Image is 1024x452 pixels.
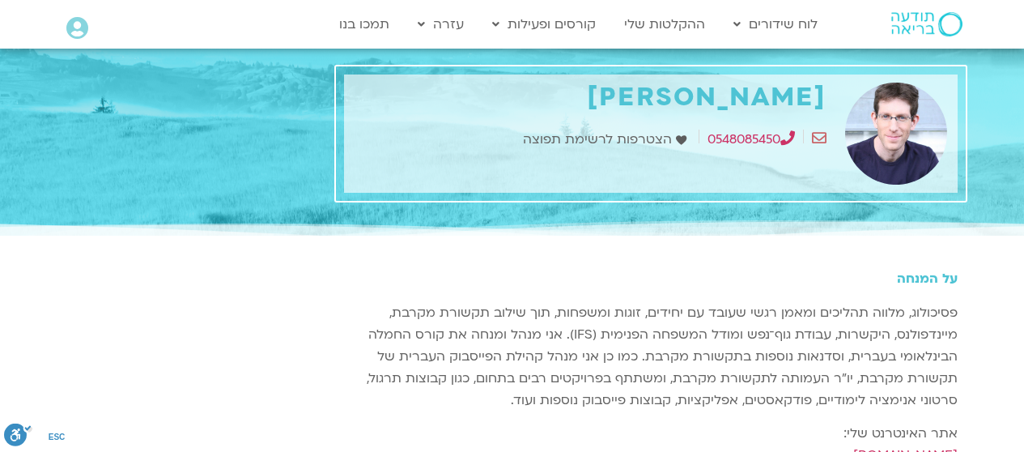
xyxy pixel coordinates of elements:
a: לוח שידורים [725,9,826,40]
a: ההקלטות שלי [616,9,713,40]
p: פסיכולוג, מלווה תהליכים ומאמן רגשי שעובד עם יחידים, זוגות ומשפחות, תוך שילוב תקשורת מקרבת, מיינדפ... [344,302,958,411]
img: תודעה בריאה [891,12,962,36]
a: עזרה [410,9,472,40]
h1: [PERSON_NAME] [352,83,826,113]
span: הצטרפות לרשימת תפוצה [523,129,676,151]
a: 0548085450 [707,130,795,148]
a: תמכו בנו [331,9,397,40]
a: קורסים ופעילות [484,9,604,40]
a: הצטרפות לרשימת תפוצה [523,129,690,151]
h5: על המנחה [344,271,958,286]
